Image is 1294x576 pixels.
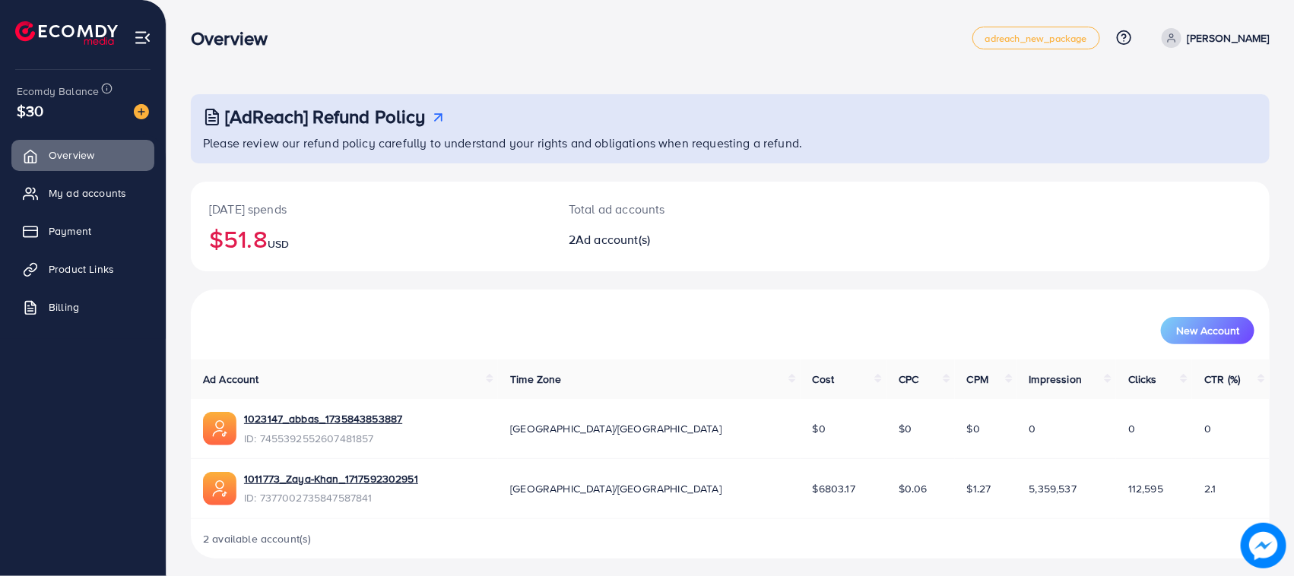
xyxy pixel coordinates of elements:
[899,372,918,387] span: CPC
[11,216,154,246] a: Payment
[510,421,722,436] span: [GEOGRAPHIC_DATA]/[GEOGRAPHIC_DATA]
[49,299,79,315] span: Billing
[1161,317,1254,344] button: New Account
[1241,523,1286,568] img: image
[569,200,802,218] p: Total ad accounts
[813,372,835,387] span: Cost
[49,223,91,239] span: Payment
[203,412,236,445] img: ic-ads-acc.e4c84228.svg
[203,134,1261,152] p: Please review our refund policy carefully to understand your rights and obligations when requesti...
[985,33,1087,43] span: adreach_new_package
[899,421,912,436] span: $0
[1156,28,1270,48] a: [PERSON_NAME]
[17,100,43,122] span: $30
[899,481,928,496] span: $0.06
[569,233,802,247] h2: 2
[134,29,151,46] img: menu
[244,490,418,505] span: ID: 7377002735847587841
[1128,481,1163,496] span: 112,595
[11,178,154,208] a: My ad accounts
[11,140,154,170] a: Overview
[1029,372,1083,387] span: Impression
[49,261,114,277] span: Product Links
[1029,481,1077,496] span: 5,359,537
[972,27,1100,49] a: adreach_new_package
[1128,421,1135,436] span: 0
[1128,372,1157,387] span: Clicks
[49,147,94,163] span: Overview
[209,200,532,218] p: [DATE] spends
[813,481,855,496] span: $6803.17
[209,224,532,253] h2: $51.8
[268,236,289,252] span: USD
[967,481,991,496] span: $1.27
[49,185,126,201] span: My ad accounts
[967,372,988,387] span: CPM
[15,21,118,45] img: logo
[1204,421,1211,436] span: 0
[191,27,280,49] h3: Overview
[1204,372,1240,387] span: CTR (%)
[11,254,154,284] a: Product Links
[17,84,99,99] span: Ecomdy Balance
[1176,325,1239,336] span: New Account
[1204,481,1216,496] span: 2.1
[813,421,826,436] span: $0
[967,421,980,436] span: $0
[244,471,418,486] a: 1011773_Zaya-Khan_1717592302951
[203,472,236,505] img: ic-ads-acc.e4c84228.svg
[576,231,650,248] span: Ad account(s)
[203,372,259,387] span: Ad Account
[1029,421,1036,436] span: 0
[134,104,149,119] img: image
[244,411,402,426] a: 1023147_abbas_1735843853887
[510,481,722,496] span: [GEOGRAPHIC_DATA]/[GEOGRAPHIC_DATA]
[244,431,402,446] span: ID: 7455392552607481857
[11,292,154,322] a: Billing
[225,106,426,128] h3: [AdReach] Refund Policy
[510,372,561,387] span: Time Zone
[203,531,312,546] span: 2 available account(s)
[1188,29,1270,47] p: [PERSON_NAME]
